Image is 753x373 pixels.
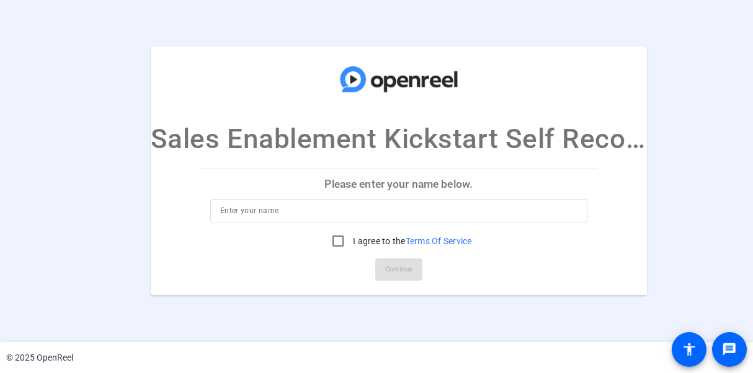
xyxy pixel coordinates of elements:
label: I agree to the [350,235,472,247]
div: © 2025 OpenReel [6,351,73,364]
input: Enter your name [220,203,577,218]
img: company-logo [337,59,461,100]
a: Terms Of Service [406,236,472,246]
mat-icon: accessibility [682,342,697,357]
p: Sales Enablement Kickstart Self Recording [151,118,647,159]
p: Please enter your name below. [200,169,597,199]
mat-icon: message [722,342,737,357]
